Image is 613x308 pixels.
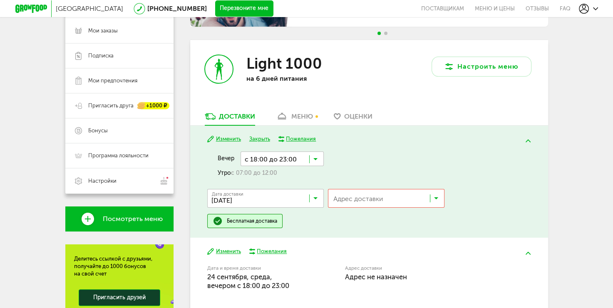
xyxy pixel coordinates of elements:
[215,0,273,17] button: Перезвоните мне
[291,112,313,120] div: меню
[88,152,149,159] span: Программа лояльности
[526,252,531,255] img: arrow-up-green.5eb5f82.svg
[213,216,223,226] img: done.51a953a.svg
[56,5,123,12] span: [GEOGRAPHIC_DATA]
[330,194,386,204] span: Адрес доставки
[88,52,114,60] span: Подписка
[207,166,277,181] label: Утро
[201,112,259,125] a: Доставки
[74,255,165,278] div: Делитесь ссылкой с друзьями, получайте до 1000 бонусов на свой счет
[207,266,303,271] label: Дата и время доставки
[65,93,174,118] a: Пригласить друга +1000 ₽
[207,273,289,290] span: 24 сентября, среда, вечером c 18:00 до 23:00
[207,152,234,166] label: Вечер
[384,32,387,35] span: Go to slide 2
[377,32,381,35] span: Go to slide 1
[227,218,277,224] div: Бесплатная доставка
[88,177,117,185] span: Настройки
[246,55,322,72] h3: Light 1000
[345,273,407,281] span: Адрес не назначен
[526,139,531,142] img: arrow-up-green.5eb5f82.svg
[231,169,277,177] span: с 07:00 до 12:00
[249,135,270,143] button: Закрыть
[249,248,287,255] button: Пожелания
[79,289,160,306] a: Пригласить друзей
[344,112,372,120] span: Оценки
[147,5,207,12] a: [PHONE_NUMBER]
[65,118,174,143] a: Бонусы
[65,143,174,168] a: Программа лояльности
[219,112,255,120] div: Доставки
[65,68,174,93] a: Мои предпочтения
[65,18,174,43] a: Мои заказы
[345,266,500,271] label: Адрес доставки
[65,43,174,68] a: Подписка
[88,102,134,109] span: Пригласить друга
[212,192,243,196] span: Дата доставки
[257,248,287,255] div: Пожелания
[207,135,241,143] button: Изменить
[286,135,316,143] div: Пожелания
[88,27,118,35] span: Мои заказы
[272,112,317,125] a: меню
[278,135,316,143] button: Пожелания
[65,168,174,194] a: Настройки
[65,206,174,231] a: Посмотреть меню
[138,102,169,109] div: +1000 ₽
[207,248,241,256] button: Изменить
[88,77,137,84] span: Мои предпочтения
[88,127,108,134] span: Бонусы
[330,112,377,125] a: Оценки
[246,75,354,82] p: на 6 дней питания
[432,57,531,77] button: Настроить меню
[103,215,163,223] span: Посмотреть меню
